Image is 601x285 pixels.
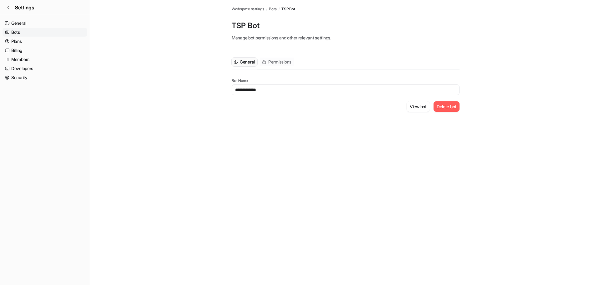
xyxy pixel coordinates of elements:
[3,28,87,37] a: Bots
[232,6,264,12] a: Workspace settings
[281,6,295,12] span: TSP Bot
[3,37,87,46] a: Plans
[3,73,87,82] a: Security
[3,55,87,64] a: Members
[3,46,87,55] a: Billing
[232,21,460,31] p: TSP Bot
[266,6,267,12] span: /
[15,4,34,11] span: Settings
[240,59,255,65] span: General
[232,58,257,66] button: General
[3,64,87,73] a: Developers
[232,78,460,83] p: Bot Name
[260,58,294,66] button: Permissions
[279,6,280,12] span: /
[232,55,294,69] nav: Tabs
[269,6,276,12] a: Bots
[407,101,430,112] button: View bot
[268,59,291,65] span: Permissions
[232,34,460,41] p: Manage bot permissions and other relevant settings.
[3,19,87,28] a: General
[434,101,460,112] button: Delete bot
